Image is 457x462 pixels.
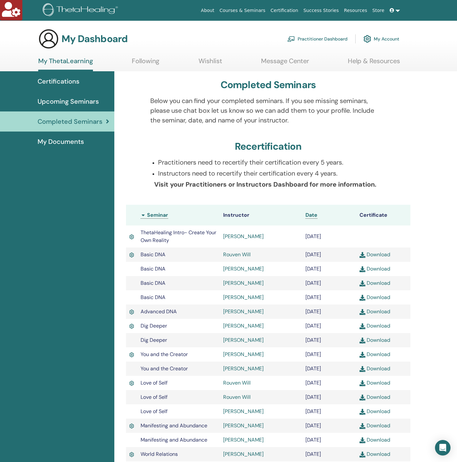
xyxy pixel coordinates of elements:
[221,79,316,91] h3: Completed Seminars
[129,351,134,358] img: Active Certificate
[360,280,390,286] a: Download
[360,409,365,415] img: download.svg
[360,422,390,429] a: Download
[302,276,356,290] td: [DATE]
[261,57,309,70] a: Message Center
[141,280,166,286] span: Basic DNA
[360,295,365,301] img: download.svg
[360,380,365,386] img: download.svg
[302,333,356,347] td: [DATE]
[360,337,390,343] a: Download
[223,436,264,443] a: [PERSON_NAME]
[223,394,251,400] a: Rouven Will
[360,252,365,258] img: download.svg
[302,447,356,461] td: [DATE]
[129,380,134,387] img: Active Certificate
[141,394,167,400] span: Love of Self
[223,337,264,343] a: [PERSON_NAME]
[38,76,79,86] span: Certifications
[360,281,365,286] img: download.svg
[141,251,166,258] span: Basic DNA
[370,5,387,17] a: Store
[223,280,264,286] a: [PERSON_NAME]
[141,365,188,372] span: You and the Creator
[287,32,348,46] a: Practitioner Dashboard
[356,205,410,225] th: Certificate
[360,352,365,358] img: download.svg
[150,96,386,125] p: Below you can find your completed seminars. If you see missing seminars, please use chat box let ...
[223,233,264,240] a: [PERSON_NAME]
[223,422,264,429] a: [PERSON_NAME]
[360,265,390,272] a: Download
[129,323,134,330] img: Active Certificate
[38,57,93,71] a: My ThetaLearning
[302,433,356,447] td: [DATE]
[360,351,390,358] a: Download
[141,451,178,457] span: World Relations
[305,212,317,219] a: Date
[129,233,134,240] img: Active Certificate
[223,308,264,315] a: [PERSON_NAME]
[129,308,134,316] img: Active Certificate
[302,305,356,319] td: [DATE]
[129,422,134,430] img: Active Certificate
[223,451,264,457] a: [PERSON_NAME]
[302,225,356,248] td: [DATE]
[302,290,356,305] td: [DATE]
[360,323,365,329] img: download.svg
[235,141,302,152] h3: Recertification
[302,248,356,262] td: [DATE]
[360,437,365,443] img: download.svg
[38,117,102,126] span: Completed Seminars
[158,157,386,167] p: Practitioners need to recertify their certification every 5 years.
[141,337,167,343] span: Dig Deeper
[302,347,356,362] td: [DATE]
[360,365,390,372] a: Download
[302,419,356,433] td: [DATE]
[363,33,371,44] img: cog.svg
[141,379,167,386] span: Love of Self
[141,322,167,329] span: Dig Deeper
[360,338,365,343] img: download.svg
[43,3,120,18] img: logo.png
[302,376,356,390] td: [DATE]
[360,294,390,301] a: Download
[38,137,84,146] span: My Documents
[141,229,216,244] span: ThetaHealing Intro- Create Your Own Reality
[129,451,134,458] img: Active Certificate
[223,322,264,329] a: [PERSON_NAME]
[363,32,399,46] a: My Account
[223,365,264,372] a: [PERSON_NAME]
[198,5,217,17] a: About
[223,251,251,258] a: Rouven Will
[360,251,390,258] a: Download
[360,266,365,272] img: download.svg
[287,36,295,42] img: chalkboard-teacher.svg
[158,168,386,178] p: Instructors need to recertify their certification every 4 years.
[360,366,365,372] img: download.svg
[301,5,341,17] a: Success Stories
[360,309,365,315] img: download.svg
[62,33,128,45] h3: My Dashboard
[360,408,390,415] a: Download
[141,294,166,301] span: Basic DNA
[141,436,207,443] span: Manifesting and Abundance
[38,29,59,49] img: generic-user-icon.jpg
[360,436,390,443] a: Download
[129,251,134,259] img: Active Certificate
[360,452,365,457] img: download.svg
[302,319,356,333] td: [DATE]
[223,408,264,415] a: [PERSON_NAME]
[302,404,356,419] td: [DATE]
[154,180,376,189] b: Visit your Practitioners or Instructors Dashboard for more information.
[132,57,159,70] a: Following
[360,394,390,400] a: Download
[302,390,356,404] td: [DATE]
[302,362,356,376] td: [DATE]
[341,5,370,17] a: Resources
[220,205,303,225] th: Instructor
[360,423,365,429] img: download.svg
[141,308,177,315] span: Advanced DNA
[360,379,390,386] a: Download
[217,5,268,17] a: Courses & Seminars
